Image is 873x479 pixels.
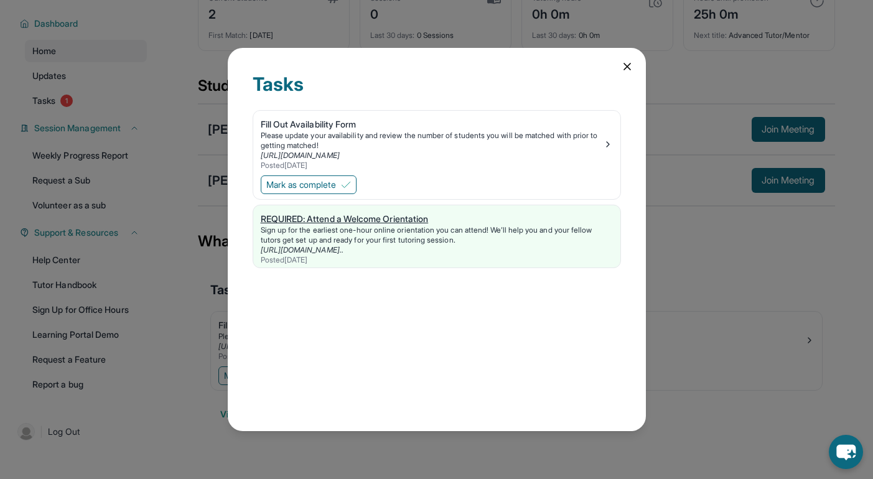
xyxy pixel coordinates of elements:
button: chat-button [829,435,863,469]
div: Sign up for the earliest one-hour online orientation you can attend! We’ll help you and your fell... [261,225,613,245]
a: Fill Out Availability FormPlease update your availability and review the number of students you w... [253,111,620,173]
div: Posted [DATE] [261,160,603,170]
button: Mark as complete [261,175,357,194]
div: Please update your availability and review the number of students you will be matched with prior ... [261,131,603,151]
div: REQUIRED: Attend a Welcome Orientation [261,213,613,225]
a: [URL][DOMAIN_NAME] [261,151,340,160]
div: Fill Out Availability Form [261,118,603,131]
div: Tasks [253,73,621,110]
a: [URL][DOMAIN_NAME].. [261,245,343,254]
img: Mark as complete [341,180,351,190]
div: Posted [DATE] [261,255,613,265]
span: Mark as complete [266,179,336,191]
a: REQUIRED: Attend a Welcome OrientationSign up for the earliest one-hour online orientation you ca... [253,205,620,267]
